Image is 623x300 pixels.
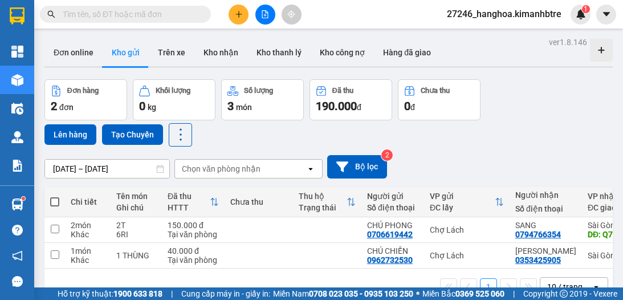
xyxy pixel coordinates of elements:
[430,192,495,201] div: VP gửi
[311,39,374,66] button: Kho công nợ
[11,160,23,172] img: solution-icon
[11,103,23,115] img: warehouse-icon
[592,282,601,291] svg: open
[576,9,586,19] img: icon-new-feature
[168,203,210,212] div: HTTT
[273,287,413,300] span: Miền Nam
[44,124,96,145] button: Lên hàng
[299,192,347,201] div: Thu hộ
[293,187,361,217] th: Toggle SortBy
[227,99,234,113] span: 3
[455,289,504,298] strong: 0369 525 060
[12,250,23,261] span: notification
[236,103,252,112] span: món
[71,246,105,256] div: 1 món
[181,287,270,300] span: Cung cấp máy in - giấy in:
[374,39,440,66] button: Hàng đã giao
[438,7,571,21] span: 27246_hanghoa.kimanhbtre
[596,5,616,25] button: caret-down
[310,79,392,120] button: Đã thu190.000đ
[513,287,515,300] span: |
[398,79,481,120] button: Chưa thu0đ
[327,155,387,179] button: Bộ lọc
[244,87,273,95] div: Số lượng
[71,221,105,230] div: 2 món
[11,198,23,210] img: warehouse-icon
[11,131,23,143] img: warehouse-icon
[316,99,357,113] span: 190.000
[63,8,197,21] input: Tìm tên, số ĐT hoặc mã đơn
[357,103,361,112] span: đ
[11,46,23,58] img: dashboard-icon
[59,103,74,112] span: đơn
[12,225,23,236] span: question-circle
[58,287,162,300] span: Hỗ trợ kỹ thuật:
[309,289,413,298] strong: 0708 023 035 - 0935 103 250
[116,221,156,230] div: 2T
[582,5,590,13] sup: 1
[51,99,57,113] span: 2
[421,87,450,95] div: Chưa thu
[404,99,410,113] span: 0
[247,39,311,66] button: Kho thanh lý
[22,197,25,200] sup: 1
[103,39,149,66] button: Kho gửi
[230,197,287,206] div: Chưa thu
[424,187,510,217] th: Toggle SortBy
[171,287,173,300] span: |
[168,246,219,256] div: 40.000 đ
[367,192,418,201] div: Người gửi
[430,225,504,234] div: Chợ Lách
[515,246,576,256] div: DUY KHANG
[480,278,497,295] button: 1
[44,79,127,120] button: Đơn hàng2đơn
[410,103,415,112] span: đ
[367,230,413,239] div: 0706619442
[45,160,169,178] input: Select a date range.
[139,99,145,113] span: 0
[367,256,413,265] div: 0962732530
[133,79,215,120] button: Khối lượng0kg
[71,256,105,265] div: Khác
[116,230,156,239] div: 6RI
[168,221,219,230] div: 150.000 đ
[306,164,315,173] svg: open
[168,192,210,201] div: Đã thu
[367,246,418,256] div: CHÚ CHIẾN
[168,230,219,239] div: Tại văn phòng
[71,230,105,239] div: Khác
[515,190,576,200] div: Người nhận
[148,103,156,112] span: kg
[221,79,304,120] button: Số lượng3món
[162,187,225,217] th: Toggle SortBy
[515,230,561,239] div: 0794766354
[11,74,23,86] img: warehouse-icon
[182,163,260,175] div: Chọn văn phòng nhận
[113,289,162,298] strong: 1900 633 818
[149,39,194,66] button: Trên xe
[67,87,99,95] div: Đơn hàng
[282,5,302,25] button: aim
[116,192,156,201] div: Tên món
[47,10,55,18] span: search
[601,9,612,19] span: caret-down
[515,204,576,213] div: Số điện thoại
[367,221,418,230] div: CHÚ PHONG
[102,124,163,145] button: Tạo Chuyến
[156,87,190,95] div: Khối lượng
[584,5,588,13] span: 1
[590,39,613,62] div: Tạo kho hàng mới
[560,290,568,298] span: copyright
[255,5,275,25] button: file-add
[287,10,295,18] span: aim
[116,203,156,212] div: Ghi chú
[422,287,504,300] span: Miền Bắc
[381,149,393,161] sup: 2
[116,251,156,260] div: 1 THÙNG
[71,197,105,206] div: Chi tiết
[229,5,249,25] button: plus
[367,203,418,212] div: Số điện thoại
[515,256,561,265] div: 0353425905
[299,203,347,212] div: Trạng thái
[44,39,103,66] button: Đơn online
